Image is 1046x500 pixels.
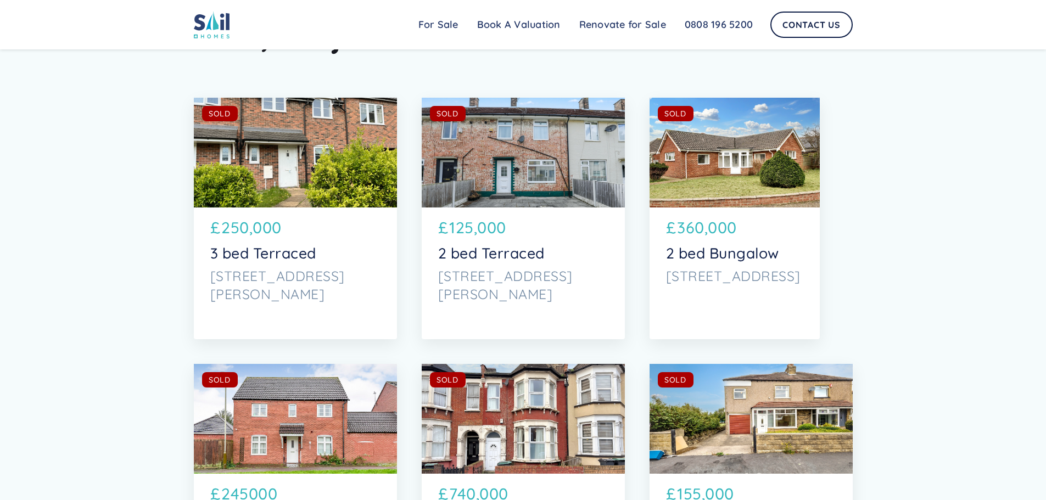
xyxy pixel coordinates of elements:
[570,14,675,36] a: Renovate for Sale
[422,98,625,339] a: SOLD£125,0002 bed Terraced[STREET_ADDRESS][PERSON_NAME]
[409,14,468,36] a: For Sale
[438,244,608,262] p: 2 bed Terraced
[221,216,282,239] p: 250,000
[438,216,449,239] p: £
[666,244,803,262] p: 2 bed Bungalow
[770,12,853,38] a: Contact Us
[210,267,381,302] p: [STREET_ADDRESS][PERSON_NAME]
[666,216,676,239] p: £
[449,216,506,239] p: 125,000
[437,108,458,119] div: SOLD
[664,108,686,119] div: SOLD
[194,98,397,339] a: SOLD£250,0003 bed Terraced[STREET_ADDRESS][PERSON_NAME]
[210,216,221,239] p: £
[666,267,803,285] p: [STREET_ADDRESS]
[650,98,820,339] a: SOLD£360,0002 bed Bungalow[STREET_ADDRESS]
[209,374,231,385] div: SOLD
[209,108,231,119] div: SOLD
[437,374,458,385] div: SOLD
[468,14,570,36] a: Book A Valuation
[210,244,381,262] p: 3 bed Terraced
[675,14,762,36] a: 0808 196 5200
[438,267,608,302] p: [STREET_ADDRESS][PERSON_NAME]
[677,216,737,239] p: 360,000
[194,11,230,38] img: sail home logo colored
[664,374,686,385] div: SOLD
